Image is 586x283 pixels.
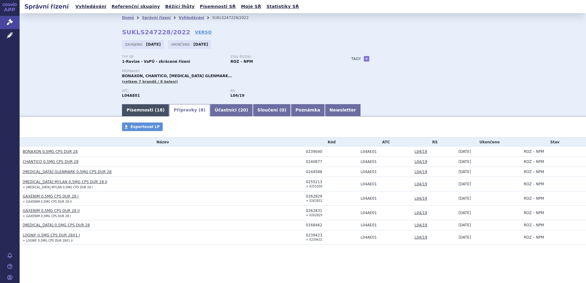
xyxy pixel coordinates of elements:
div: 0239423 [306,233,357,237]
a: VERSO [195,29,212,35]
a: GAXENIM 0,5MG CPS DUR 28 II [23,209,80,213]
a: L04/19 [415,196,427,201]
span: Exportovat LP [131,125,160,129]
small: + 0255200 [306,185,322,188]
div: 0168462 [306,223,357,227]
strong: FINGOLIMOD [122,93,140,98]
p: Přípravky: [122,70,339,73]
span: BONAXON, CHANTICO, [MEDICAL_DATA] GLENMARK… [122,74,232,78]
small: + LOGNIF 0,5MG CPS DUR 28X1 II [23,239,73,242]
a: LOGNIF 0,5MG CPS DUR 28X1 I [23,233,80,237]
span: 20 [240,108,246,112]
a: L04/19 [415,170,427,174]
td: ROZ – NPM [521,157,586,167]
td: FINGOLIMOD [357,206,411,220]
a: L04/19 [415,149,427,154]
span: [DATE] [459,170,471,174]
span: [DATE] [459,211,471,215]
a: Statistiky SŘ [264,2,301,11]
a: GAXENIM 0,5MG CPS DUR 28 I [23,194,78,198]
div: 0255213 [306,180,357,184]
p: ATC: [122,89,224,93]
th: Kód [303,138,357,147]
span: [DATE] [459,149,471,154]
span: [DATE] [459,235,471,240]
strong: SUKLS247228/2022 [122,28,190,36]
td: ROZ – NPM [521,230,586,245]
td: ROZ – NPM [521,220,586,230]
a: L04/19 [415,223,427,227]
span: Ukončeno: [171,42,192,47]
a: Exportovat LP [122,123,163,131]
td: ROZ – NPM [521,206,586,220]
th: Ukončeno [455,138,521,147]
a: L04/19 [415,160,427,164]
td: ROZ – NPM [521,147,586,157]
a: L04/19 [415,235,427,240]
small: + GAXENIM 0,5MG CPS DUR 28 I [23,214,71,218]
span: 8 [200,108,204,112]
th: ATC [357,138,411,147]
strong: 1-Revize - VaPÚ - zkrácené řízení [122,59,190,64]
a: Účastníci (20) [210,104,253,116]
a: Sloučení (0) [253,104,291,116]
h2: Správní řízení [20,2,74,11]
strong: [DATE] [146,42,161,47]
td: FINGOLIMOD [357,147,411,157]
small: + 0239432 [306,238,322,241]
a: Domů [122,16,134,20]
td: FINGOLIMOD [357,220,411,230]
td: FINGOLIMOD [357,157,411,167]
small: + 0262831 [306,199,322,202]
span: (celkem 7 brandů / 8 balení) [122,80,178,84]
span: [DATE] [459,196,471,201]
p: Typ SŘ: [122,55,224,59]
small: + GAXENIM 0,5MG CPS DUR 28 II [23,200,72,203]
td: ROZ – NPM [521,177,586,191]
a: [MEDICAL_DATA] GLENMARK 0,5MG CPS DUR 28 [23,170,112,174]
h3: Tagy [351,55,361,62]
strong: fingolimod [230,93,244,98]
td: FINGOLIMOD [357,191,411,206]
a: CHANTICO 0,5MG CPS DUR 28 [23,160,78,164]
div: 0244588 [306,170,357,174]
a: BONAXON 0,5MG CPS DUR 28 [23,149,78,154]
div: 0262831 [306,209,357,213]
p: RS: [230,89,333,93]
a: Poznámka [291,104,325,116]
p: Stav řízení: [230,55,333,59]
a: L04/19 [415,211,427,215]
span: 18 [157,108,162,112]
td: ROZ – NPM [521,191,586,206]
strong: ROZ – NPM [230,59,253,64]
a: Písemnosti SŘ [198,2,238,11]
a: Správní řízení [142,16,171,20]
a: [MEDICAL_DATA] 0,5MG CPS DUR 28 [23,223,90,227]
a: Referenční skupiny [110,2,162,11]
th: Stav [521,138,586,147]
span: Zahájeno: [125,42,144,47]
div: 0262829 [306,194,357,198]
a: Přípravky (8) [169,104,210,116]
a: Moje SŘ [239,2,263,11]
div: 0240877 [306,160,357,164]
th: Název [20,138,303,147]
td: FINGOLIMOD [357,177,411,191]
span: 0 [281,108,284,112]
a: L04/19 [415,182,427,186]
small: + 0262829 [306,213,322,217]
a: Vyhledávání [179,16,204,20]
a: Newsletter [325,104,361,116]
td: ROZ – NPM [521,167,586,177]
a: Písemnosti (18) [122,104,169,116]
th: RS [412,138,455,147]
a: Běžící lhůty [163,2,196,11]
a: [MEDICAL_DATA] MYLAN 0,5MG CPS DUR 28 II [23,180,107,184]
small: + [MEDICAL_DATA] MYLAN 0,5MG CPS DUR 28 I [23,186,93,189]
span: [DATE] [459,223,471,227]
li: SUKLS247228/2022 [212,13,257,22]
a: + [364,56,369,62]
td: FINGOLIMOD [357,167,411,177]
span: [DATE] [459,160,471,164]
a: Vyhledávání [74,2,108,11]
